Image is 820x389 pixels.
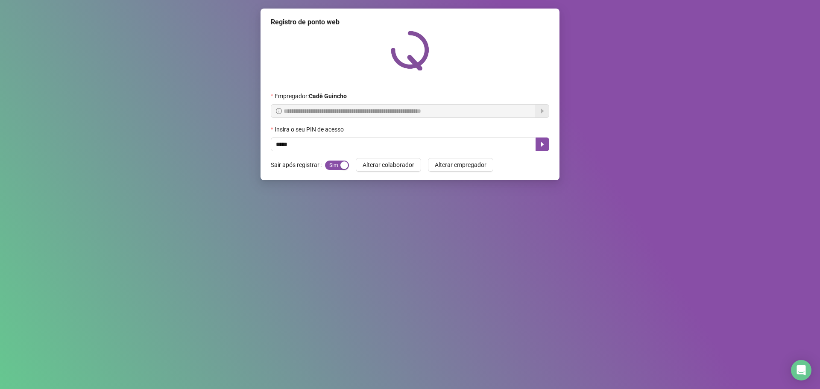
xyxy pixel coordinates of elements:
[276,108,282,114] span: info-circle
[309,93,347,99] strong: Cadê Guincho
[391,31,429,70] img: QRPoint
[791,360,811,380] div: Open Intercom Messenger
[428,158,493,172] button: Alterar empregador
[539,141,546,148] span: caret-right
[363,160,414,170] span: Alterar colaborador
[356,158,421,172] button: Alterar colaborador
[435,160,486,170] span: Alterar empregador
[271,158,325,172] label: Sair após registrar
[271,17,549,27] div: Registro de ponto web
[271,125,349,134] label: Insira o seu PIN de acesso
[275,91,347,101] span: Empregador :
